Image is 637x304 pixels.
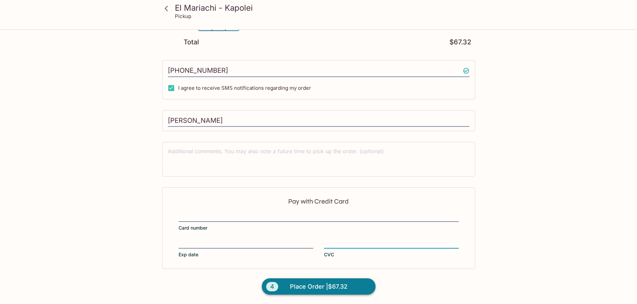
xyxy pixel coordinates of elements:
[262,278,376,295] button: 4Place Order |$67.32
[175,3,474,13] h3: El Mariachi - Kapolei
[184,39,199,45] p: Total
[266,282,278,291] span: 4
[175,13,191,19] p: Pickup
[324,251,334,258] span: CVC
[290,281,347,292] span: Place Order | $67.32
[179,213,459,221] iframe: Secure card number input frame
[179,198,459,205] p: Pay with Credit Card
[179,251,198,258] span: Exp date
[168,64,469,77] input: Enter phone number
[179,240,313,247] iframe: Secure expiration date input frame
[178,85,311,91] span: I agree to receive SMS notifications regarding my order
[168,114,469,127] input: Enter first and last name
[449,39,471,45] p: $67.32
[324,240,459,247] iframe: Secure CVC input frame
[179,225,207,231] span: Card number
